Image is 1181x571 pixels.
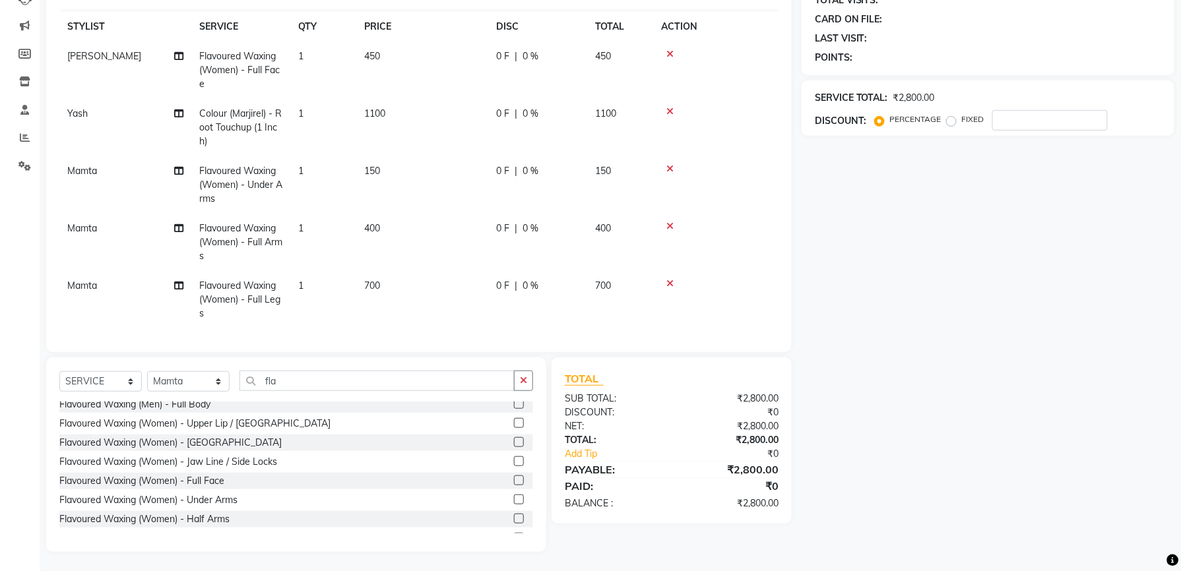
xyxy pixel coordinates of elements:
span: 150 [595,165,611,177]
div: DISCOUNT: [555,406,672,419]
span: 0 % [523,107,538,121]
div: Flavoured Waxing (Women) - [GEOGRAPHIC_DATA] [59,436,282,450]
th: DISC [488,12,587,42]
div: BALANCE : [555,496,672,510]
div: Flavoured Waxing (Women) - Half Arms [59,512,230,526]
div: ₹2,800.00 [672,433,788,447]
div: SERVICE TOTAL: [815,91,888,105]
span: 0 F [496,107,509,121]
span: | [515,164,517,178]
span: 450 [595,50,611,62]
span: | [515,107,517,121]
span: Flavoured Waxing (Women) - Full Legs [199,280,280,319]
a: Add Tip [555,447,691,461]
div: DISCOUNT: [815,114,867,128]
div: NET: [555,419,672,433]
span: 1 [298,107,303,119]
span: Mamta [67,165,97,177]
div: Flavoured Waxing (Women) - Under Arms [59,493,238,507]
span: 0 % [523,279,538,293]
th: ACTION [653,12,779,42]
div: ₹0 [672,406,788,419]
span: 700 [364,280,380,291]
span: Mamta [67,222,97,234]
span: | [515,49,517,63]
span: 0 F [496,279,509,293]
span: 1 [298,280,303,291]
span: 0 % [523,49,538,63]
span: Flavoured Waxing (Women) - Full Arms [199,222,282,262]
div: PAYABLE: [555,462,672,477]
div: ₹2,800.00 [672,419,788,433]
th: QTY [290,12,356,42]
div: Flavoured Waxing (Women) - Upper Lip / [GEOGRAPHIC_DATA] [59,417,331,431]
span: 1 [298,222,303,234]
span: 150 [364,165,380,177]
th: PRICE [356,12,488,42]
div: Flavoured Waxing (Women) - Full Face [59,474,224,488]
span: 0 % [523,222,538,235]
div: ₹0 [672,478,788,494]
span: Flavoured Waxing (Women) - Full Face [199,50,280,90]
span: | [515,279,517,293]
div: ₹2,800.00 [672,392,788,406]
span: 400 [595,222,611,234]
div: POINTS: [815,51,852,65]
span: 0 F [496,164,509,178]
div: ₹2,800.00 [672,462,788,477]
label: FIXED [962,113,984,125]
div: ₹2,800.00 [672,496,788,510]
span: 1 [298,50,303,62]
div: Flavoured Waxing (Men) - Full Body [59,398,210,411]
div: CARD ON FILE: [815,13,883,26]
span: 450 [364,50,380,62]
span: Colour (Marjirel) - Root Touchup (1 Inch) [199,107,282,147]
div: PAID: [555,478,672,494]
span: Yash [67,107,88,119]
span: [PERSON_NAME] [67,50,141,62]
div: Flavoured Waxing (Women) - Full Arms [59,531,226,545]
span: 0 F [496,49,509,63]
label: PERCENTAGE [890,113,942,125]
span: TOTAL [565,372,604,386]
span: | [515,222,517,235]
span: Mamta [67,280,97,291]
span: Flavoured Waxing (Women) - Under Arms [199,165,282,204]
th: STYLIST [59,12,191,42]
input: Search or Scan [239,371,515,391]
span: 0 F [496,222,509,235]
span: 1100 [595,107,616,119]
span: 1 [298,165,303,177]
div: TOTAL: [555,433,672,447]
div: SUB TOTAL: [555,392,672,406]
div: Flavoured Waxing (Women) - Jaw Line / Side Locks [59,455,277,469]
div: ₹0 [691,447,788,461]
div: ₹2,800.00 [893,91,935,105]
th: TOTAL [587,12,653,42]
span: 400 [364,222,380,234]
span: 700 [595,280,611,291]
span: 0 % [523,164,538,178]
th: SERVICE [191,12,290,42]
div: LAST VISIT: [815,32,868,45]
span: 1100 [364,107,385,119]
